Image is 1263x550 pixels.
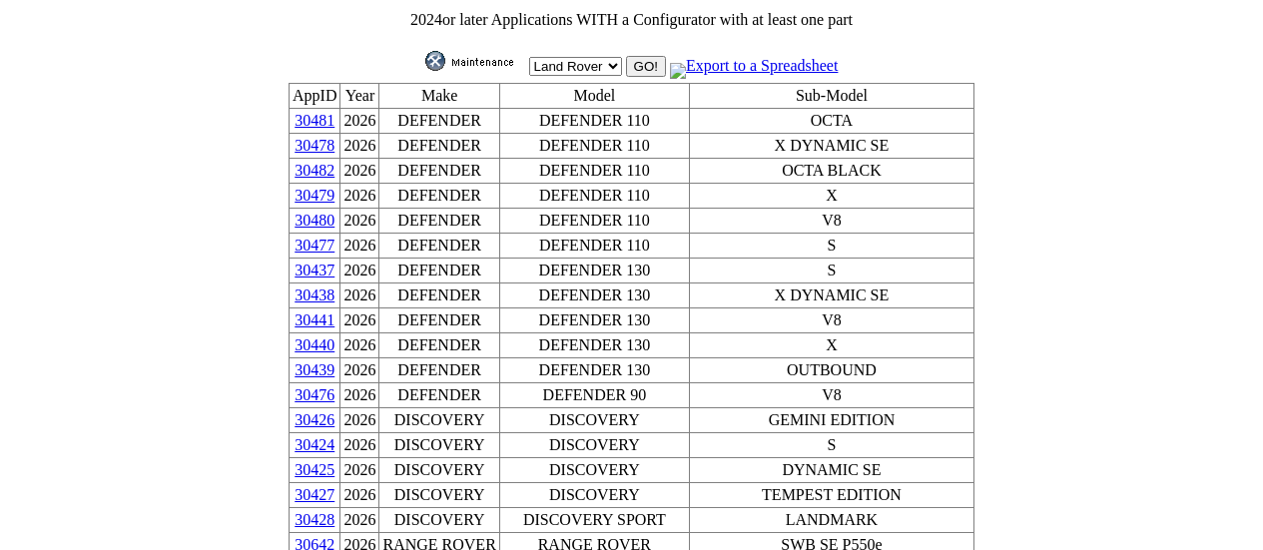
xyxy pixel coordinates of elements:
td: Model [499,84,689,109]
td: 2026 [340,408,379,433]
td: X [689,184,973,209]
td: X DYNAMIC SE [689,134,973,159]
input: GO! [626,56,666,77]
td: DISCOVERY SPORT [499,508,689,533]
td: DISCOVERY [379,433,499,458]
td: OCTA BLACK [689,159,973,184]
td: DEFENDER 110 [499,184,689,209]
td: GEMINI EDITION [689,408,973,433]
td: DISCOVERY [499,408,689,433]
td: DEFENDER [379,234,499,259]
td: DEFENDER [379,209,499,234]
td: DISCOVERY [499,458,689,483]
td: DISCOVERY [499,483,689,508]
td: DEFENDER 90 [499,383,689,408]
td: Year [340,84,379,109]
a: 30480 [295,212,334,229]
td: DISCOVERY [499,433,689,458]
a: 30479 [295,187,334,204]
td: DEFENDER 110 [499,109,689,134]
a: 30424 [295,436,334,453]
a: 30441 [295,311,334,328]
a: 30439 [295,361,334,378]
a: 30426 [295,411,334,428]
a: 30438 [295,286,334,303]
a: 30478 [295,137,334,154]
td: DEFENDER 110 [499,209,689,234]
td: X DYNAMIC SE [689,283,973,308]
a: 30440 [295,336,334,353]
td: DISCOVERY [379,458,499,483]
td: DEFENDER 130 [499,358,689,383]
td: TEMPEST EDITION [689,483,973,508]
td: DEFENDER [379,184,499,209]
td: 2026 [340,333,379,358]
td: 2026 [340,383,379,408]
td: S [689,234,973,259]
td: DEFENDER [379,283,499,308]
td: S [689,433,973,458]
td: OUTBOUND [689,358,973,383]
a: 30427 [295,486,334,503]
td: 2026 [340,483,379,508]
td: 2026 [340,134,379,159]
td: DEFENDER [379,333,499,358]
a: 30437 [295,262,334,278]
td: DEFENDER [379,259,499,283]
td: 2026 [340,433,379,458]
a: 30482 [295,162,334,179]
td: V8 [689,383,973,408]
td: 2026 [340,234,379,259]
td: DEFENDER 130 [499,308,689,333]
td: 2026 [340,184,379,209]
td: 2026 [340,209,379,234]
td: 2026 [340,159,379,184]
td: V8 [689,209,973,234]
td: DEFENDER 130 [499,283,689,308]
td: X [689,333,973,358]
td: S [689,259,973,283]
td: DEFENDER [379,383,499,408]
td: DEFENDER [379,358,499,383]
td: DEFENDER 110 [499,234,689,259]
td: DISCOVERY [379,483,499,508]
td: LANDMARK [689,508,973,533]
span: 2024 [410,11,442,28]
td: AppID [290,84,340,109]
td: 2026 [340,259,379,283]
img: MSExcel.jpg [670,63,686,79]
a: 30425 [295,461,334,478]
td: 2026 [340,109,379,134]
td: V8 [689,308,973,333]
td: DEFENDER 130 [499,333,689,358]
td: DEFENDER [379,308,499,333]
a: 30481 [295,112,334,129]
td: DEFENDER [379,109,499,134]
a: 30476 [295,386,334,403]
td: OCTA [689,109,973,134]
td: DYNAMIC SE [689,458,973,483]
td: DISCOVERY [379,508,499,533]
td: 2026 [340,283,379,308]
td: DISCOVERY [379,408,499,433]
td: DEFENDER [379,159,499,184]
td: DEFENDER 110 [499,159,689,184]
td: 2026 [340,308,379,333]
img: maint.gif [425,51,525,71]
td: 2026 [340,508,379,533]
td: DEFENDER [379,134,499,159]
a: 30477 [295,237,334,254]
td: DEFENDER 110 [499,134,689,159]
td: Sub-Model [689,84,973,109]
a: Export to a Spreadsheet [670,57,838,74]
a: 30428 [295,511,334,528]
td: or later Applications WITH a Configurator with at least one part [288,10,975,30]
td: 2026 [340,458,379,483]
td: Make [379,84,499,109]
td: DEFENDER 130 [499,259,689,283]
td: 2026 [340,358,379,383]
